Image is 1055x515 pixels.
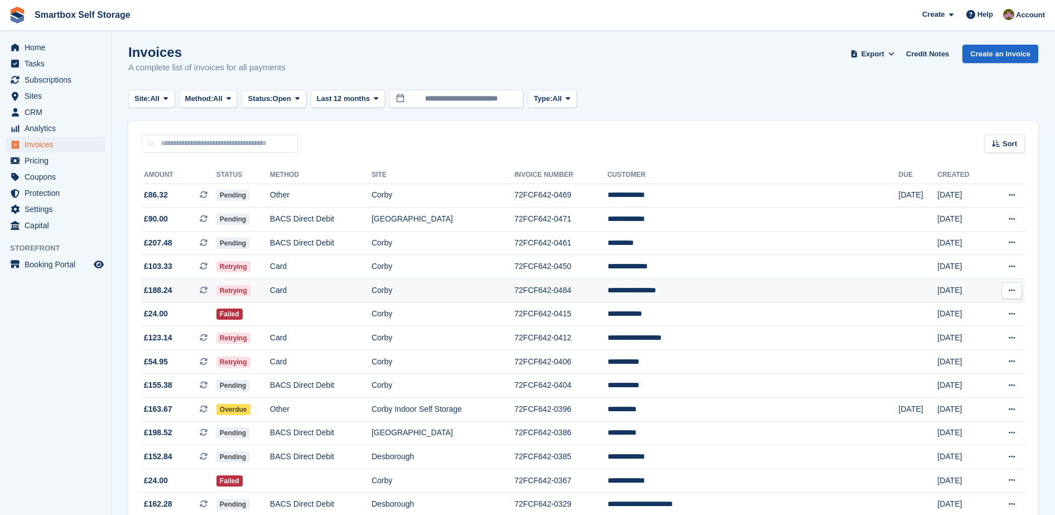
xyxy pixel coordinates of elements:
span: £152.84 [144,451,172,463]
td: Corby Indoor Self Storage [372,398,514,422]
span: Sort [1003,138,1017,150]
th: Due [899,166,938,184]
span: Pending [216,499,249,510]
td: [DATE] [937,374,987,398]
td: [DATE] [937,469,987,493]
td: Corby [372,279,514,303]
td: 72FCF642-0412 [514,326,608,350]
span: Site: [134,93,150,104]
th: Method [270,166,372,184]
img: stora-icon-8386f47178a22dfd0bd8f6a31ec36ba5ce8667c1dd55bd0f319d3a0aa187defe.svg [9,7,26,23]
span: Type: [534,93,553,104]
span: £123.14 [144,332,172,344]
span: Open [273,93,291,104]
span: £207.48 [144,237,172,249]
span: All [150,93,160,104]
span: Account [1016,9,1045,21]
td: [DATE] [937,445,987,469]
td: BACS Direct Debit [270,208,372,232]
a: menu [6,169,105,185]
td: Corby [372,350,514,374]
span: Booking Portal [25,257,91,272]
a: menu [6,257,105,272]
th: Created [937,166,987,184]
a: menu [6,121,105,136]
span: Subscriptions [25,72,91,88]
a: menu [6,72,105,88]
span: £90.00 [144,213,168,225]
a: Create an Invoice [962,45,1038,63]
td: Card [270,326,372,350]
td: 72FCF642-0450 [514,255,608,279]
td: Desborough [372,445,514,469]
span: £24.00 [144,308,168,320]
span: Retrying [216,333,250,344]
span: Invoices [25,137,91,152]
td: 72FCF642-0484 [514,279,608,303]
td: BACS Direct Debit [270,445,372,469]
span: Protection [25,185,91,201]
td: Corby [372,302,514,326]
button: Status: Open [242,90,306,108]
span: Pending [216,451,249,463]
span: Tasks [25,56,91,71]
span: All [213,93,223,104]
span: Pending [216,190,249,201]
span: All [552,93,562,104]
td: 72FCF642-0471 [514,208,608,232]
td: [DATE] [899,184,938,208]
span: £163.67 [144,403,172,415]
td: [DATE] [937,398,987,422]
td: 72FCF642-0461 [514,231,608,255]
td: [DATE] [937,231,987,255]
td: [DATE] [937,302,987,326]
span: Help [977,9,993,20]
th: Customer [608,166,899,184]
td: 72FCF642-0469 [514,184,608,208]
span: £86.32 [144,189,168,201]
a: menu [6,153,105,169]
a: menu [6,88,105,104]
td: [GEOGRAPHIC_DATA] [372,208,514,232]
td: 72FCF642-0404 [514,374,608,398]
td: 72FCF642-0415 [514,302,608,326]
td: Corby [372,231,514,255]
span: £24.00 [144,475,168,487]
a: menu [6,218,105,233]
td: Corby [372,374,514,398]
th: Invoice Number [514,166,608,184]
span: Retrying [216,261,250,272]
button: Export [848,45,897,63]
td: [DATE] [937,421,987,445]
img: Kayleigh Devlin [1003,9,1014,20]
span: £188.24 [144,285,172,296]
button: Site: All [128,90,175,108]
span: Failed [216,475,243,487]
button: Last 12 months [311,90,385,108]
span: Pending [216,427,249,439]
td: Other [270,184,372,208]
a: Preview store [92,258,105,271]
td: 72FCF642-0367 [514,469,608,493]
td: [DATE] [937,279,987,303]
a: Smartbox Self Storage [30,6,135,24]
td: Corby [372,326,514,350]
td: Corby [372,255,514,279]
td: 72FCF642-0385 [514,445,608,469]
td: Card [270,350,372,374]
span: £103.33 [144,261,172,272]
td: [GEOGRAPHIC_DATA] [372,421,514,445]
td: BACS Direct Debit [270,374,372,398]
span: Capital [25,218,91,233]
td: BACS Direct Debit [270,421,372,445]
td: [DATE] [937,350,987,374]
th: Amount [142,166,216,184]
span: CRM [25,104,91,120]
td: [DATE] [937,255,987,279]
span: Method: [185,93,214,104]
h1: Invoices [128,45,286,60]
button: Type: All [528,90,577,108]
td: Corby [372,469,514,493]
span: Pending [216,238,249,249]
a: menu [6,40,105,55]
